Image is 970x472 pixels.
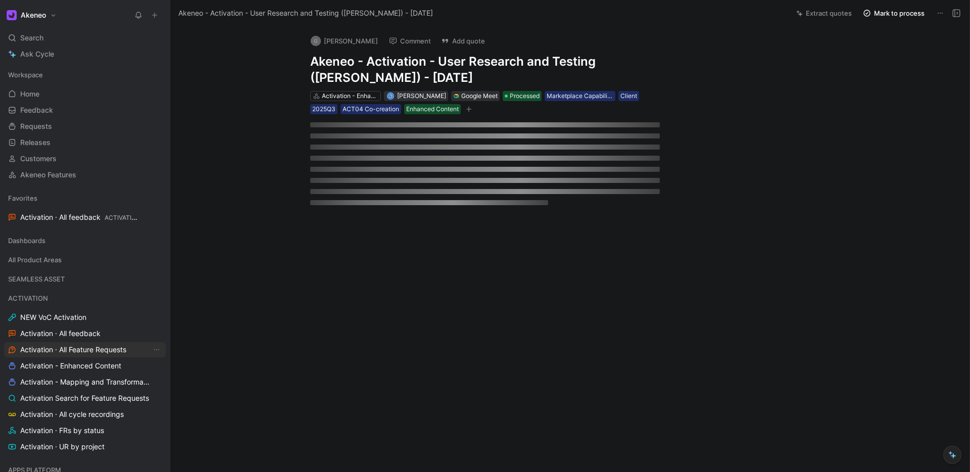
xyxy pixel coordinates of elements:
div: Activation - Enhanced content [322,91,378,101]
a: Activation Search for Feature Requests [4,391,166,406]
span: Activation · All cycle recordings [20,409,124,419]
span: Customers [20,154,57,164]
div: Google Meet [461,91,498,101]
div: Processed [503,91,542,101]
span: Akeneo - Activation - User Research and Testing ([PERSON_NAME]) - [DATE] [178,7,433,19]
div: Marketplace Capabilities [547,91,613,101]
div: Dashboards [4,233,166,251]
span: Activation - Enhanced Content [20,361,121,371]
img: Akeneo [7,10,17,20]
div: All Product Areas [4,252,166,270]
span: Activation · All feedback [20,212,139,223]
span: SEAMLESS ASSET [8,274,65,284]
a: Activation · All cycle recordings [4,407,166,422]
span: Activation · All feedback [20,328,101,339]
div: 2025Q3 [312,104,335,114]
a: Activation · All feedback [4,326,166,341]
span: Activation - Mapping and Transformation [20,377,152,387]
div: ACTIVATION [4,291,166,306]
div: Enhanced Content [406,104,459,114]
span: Dashboards [8,235,45,246]
div: Dashboards [4,233,166,248]
a: Activation - Mapping and Transformation [4,374,166,390]
a: Feedback [4,103,166,118]
span: Home [20,89,39,99]
span: Processed [510,91,540,101]
span: Requests [20,121,52,131]
span: [PERSON_NAME] [397,92,446,100]
span: Activation · All Feature Requests [20,345,126,355]
a: NEW VoC Activation [4,310,166,325]
button: Mark to process [858,6,929,20]
button: AkeneoAkeneo [4,8,59,22]
span: Activation Search for Feature Requests [20,393,149,403]
a: Releases [4,135,166,150]
h1: Akeneo [21,11,46,20]
span: Ask Cycle [20,48,54,60]
button: Comment [384,34,435,48]
button: View actions [152,345,162,355]
span: Akeneo Features [20,170,76,180]
span: ACTIVATION [105,214,140,221]
a: Ask Cycle [4,46,166,62]
a: Activation · All Feature RequestsView actions [4,342,166,357]
a: Activation · FRs by status [4,423,166,438]
span: Search [20,32,43,44]
span: NEW VoC Activation [20,312,86,322]
div: L [387,93,393,99]
span: Releases [20,137,51,148]
span: Workspace [8,70,43,80]
a: Home [4,86,166,102]
span: All Product Areas [8,255,62,265]
a: Activation - Enhanced Content [4,358,166,373]
div: SEAMLESS ASSET [4,271,166,287]
div: Client [620,91,637,101]
h1: Akeneo - Activation - User Research and Testing ([PERSON_NAME]) - [DATE] [310,54,660,86]
a: Akeneo Features [4,167,166,182]
button: G[PERSON_NAME] [306,33,382,49]
span: Activation · UR by project [20,442,105,452]
button: Add quote [437,34,490,48]
div: ACT04 Co-creation [343,104,399,114]
div: All Product Areas [4,252,166,267]
a: Activation · All feedbackACTIVATION [4,210,166,225]
a: Requests [4,119,166,134]
a: Activation · UR by project [4,439,166,454]
button: Extract quotes [792,6,856,20]
span: Activation · FRs by status [20,426,104,436]
div: Workspace [4,67,166,82]
span: Feedback [20,105,53,115]
a: Customers [4,151,166,166]
div: G [311,36,321,46]
div: SEAMLESS ASSET [4,271,166,290]
span: ACTIVATION [8,293,48,303]
div: Search [4,30,166,45]
span: Favorites [8,193,37,203]
div: Favorites [4,191,166,206]
div: ACTIVATIONNEW VoC ActivationActivation · All feedbackActivation · All Feature RequestsView action... [4,291,166,454]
